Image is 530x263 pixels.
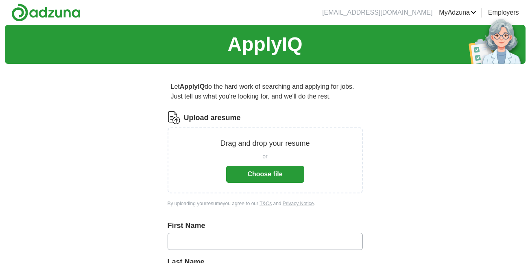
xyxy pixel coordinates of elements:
[168,79,363,105] p: Let do the hard work of searching and applying for jobs. Just tell us what you're looking for, an...
[184,112,241,123] label: Upload a resume
[283,201,314,206] a: Privacy Notice
[322,8,432,18] li: [EMAIL_ADDRESS][DOMAIN_NAME]
[488,8,519,18] a: Employers
[260,201,272,206] a: T&Cs
[168,200,363,207] div: By uploading your resume you agree to our and .
[11,3,81,22] img: Adzuna logo
[226,166,304,183] button: Choose file
[262,152,267,161] span: or
[168,111,181,124] img: CV Icon
[439,8,476,18] a: MyAdzuna
[227,30,302,59] h1: ApplyIQ
[220,138,310,149] p: Drag and drop your resume
[168,220,363,231] label: First Name
[180,83,205,90] strong: ApplyIQ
